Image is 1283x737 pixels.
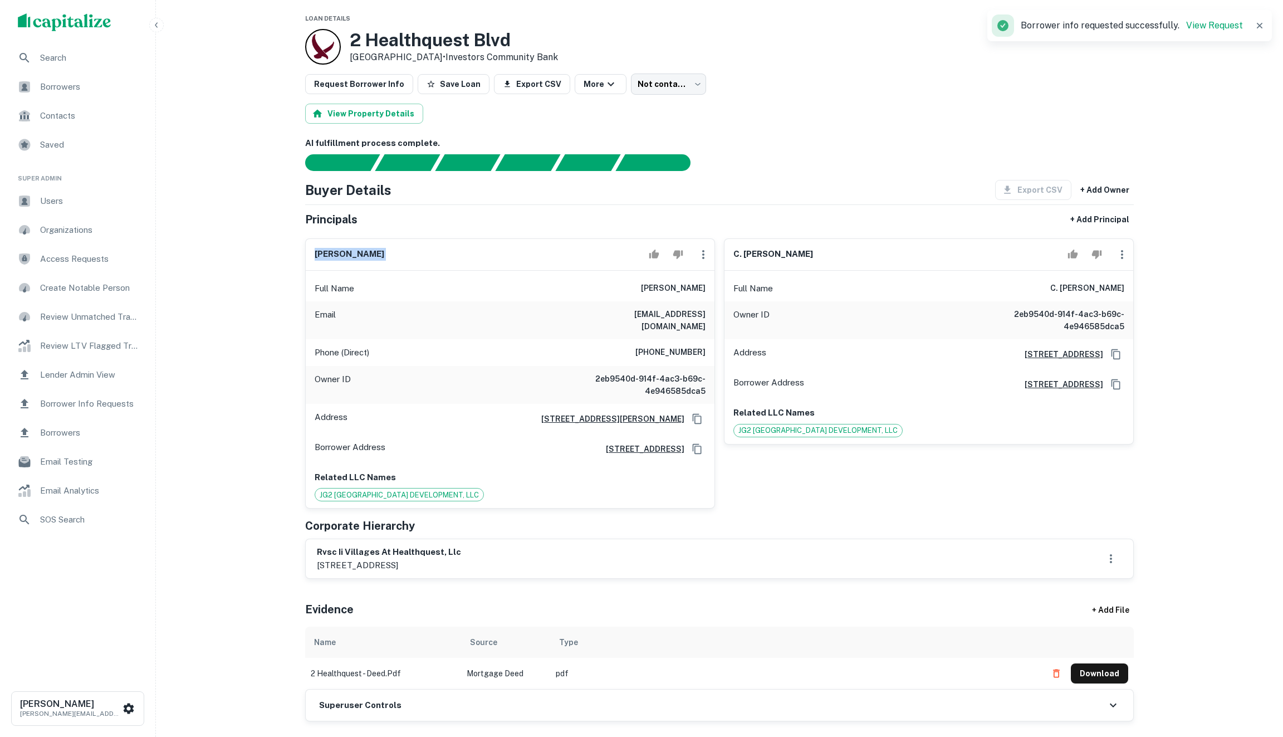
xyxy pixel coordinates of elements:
[305,74,413,94] button: Request Borrower Info
[733,376,804,393] p: Borrower Address
[315,471,706,484] p: Related LLC Names
[9,217,146,243] a: Organizations
[305,601,354,618] h5: Evidence
[9,506,146,533] a: SOS Search
[9,246,146,272] a: Access Requests
[40,252,140,266] span: Access Requests
[445,52,558,62] a: Investors Community Bank
[1108,346,1124,363] button: Copy Address
[40,368,140,382] span: Lender Admin View
[689,441,706,457] button: Copy Address
[315,346,369,359] p: Phone (Direct)
[40,339,140,353] span: Review LTV Flagged Transactions
[40,109,140,123] span: Contacts
[575,74,626,94] button: More
[40,455,140,468] span: Email Testing
[9,333,146,359] a: Review LTV Flagged Transactions
[733,248,813,261] h6: c. [PERSON_NAME]
[1063,243,1083,266] button: Accept
[418,74,489,94] button: Save Loan
[319,699,401,712] h6: Superuser Controls
[20,700,120,709] h6: [PERSON_NAME]
[40,194,140,208] span: Users
[40,310,140,324] span: Review Unmatched Transactions
[350,51,558,64] p: [GEOGRAPHIC_DATA] •
[572,308,706,333] h6: [EMAIL_ADDRESS][DOMAIN_NAME]
[305,15,350,22] span: Loan Details
[305,104,423,124] button: View Property Details
[532,413,684,425] h6: [STREET_ADDRESS][PERSON_NAME]
[9,362,146,388] a: Lender Admin View
[991,308,1124,333] h6: 2eb9540d-914f-4ac3-b69c-4e946585dca5
[305,658,461,689] td: 2 healthquest - deed.pdf
[305,180,391,200] h4: Buyer Details
[40,513,140,526] span: SOS Search
[435,154,500,171] div: Documents found, AI parsing details...
[1087,243,1106,266] button: Reject
[9,275,146,301] a: Create Notable Person
[733,282,773,295] p: Full Name
[1016,348,1103,360] a: [STREET_ADDRESS]
[470,636,497,649] div: Source
[40,397,140,411] span: Borrower Info Requests
[631,74,706,95] div: Not contacted
[375,154,440,171] div: Your request is received and processing...
[644,243,664,266] button: Accept
[305,211,358,228] h5: Principals
[315,411,347,427] p: Address
[292,154,375,171] div: Sending borrower request to AI...
[9,188,146,214] a: Users
[9,131,146,158] a: Saved
[1046,665,1066,682] button: Delete file
[305,137,1134,150] h6: AI fulfillment process complete.
[350,30,558,51] h3: 2 Healthquest Blvd
[572,373,706,397] h6: 2eb9540d-914f-4ac3-b69c-4e946585dca5
[40,138,140,152] span: Saved
[733,308,770,333] p: Owner ID
[1066,209,1134,230] button: + Add Principal
[9,477,146,504] a: Email Analytics
[1108,376,1124,393] button: Copy Address
[550,627,1041,658] th: Type
[40,80,140,94] span: Borrowers
[668,243,688,266] button: Reject
[1016,378,1103,391] h6: [STREET_ADDRESS]
[635,346,706,359] h6: [PHONE_NUMBER]
[734,425,902,436] span: JG2 [GEOGRAPHIC_DATA] DEVELOPMENT, LLC
[1071,600,1149,620] div: + Add File
[11,691,144,726] button: [PERSON_NAME][PERSON_NAME][EMAIL_ADDRESS][DOMAIN_NAME]
[315,282,354,295] p: Full Name
[641,282,706,295] h6: [PERSON_NAME]
[315,441,385,457] p: Borrower Address
[9,45,146,71] a: Search
[20,709,120,719] p: [PERSON_NAME][EMAIL_ADDRESS][DOMAIN_NAME]
[9,103,146,129] a: Contacts
[9,160,146,188] li: Super Admin
[1071,663,1128,684] button: Download
[317,559,461,572] p: [STREET_ADDRESS]
[1076,180,1134,200] button: + Add Owner
[9,448,146,475] a: Email Testing
[9,74,146,100] a: Borrowers
[9,419,146,446] a: Borrowers
[689,411,706,427] button: Copy Address
[597,443,684,455] h6: [STREET_ADDRESS]
[1227,648,1283,701] iframe: Chat Widget
[1021,19,1243,32] p: Borrower info requested successfully.
[317,546,461,559] h6: rvsc ii villages at healthquest, llc
[559,636,578,649] div: Type
[495,154,560,171] div: Principals found, AI now looking for contact information...
[9,304,146,330] a: Review Unmatched Transactions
